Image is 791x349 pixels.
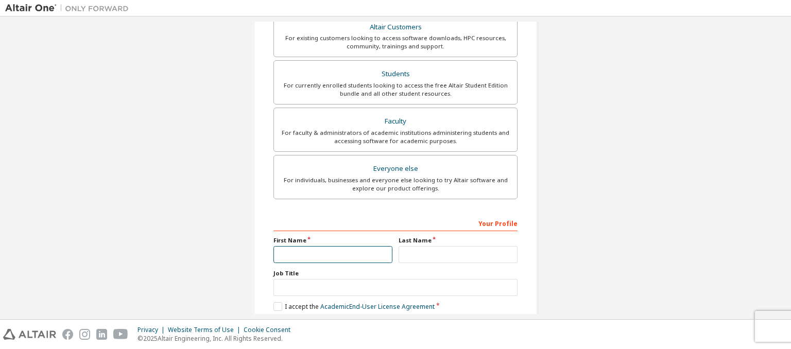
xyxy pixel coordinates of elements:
[5,3,134,13] img: Altair One
[273,302,435,311] label: I accept the
[244,326,297,334] div: Cookie Consent
[280,114,511,129] div: Faculty
[280,34,511,50] div: For existing customers looking to access software downloads, HPC resources, community, trainings ...
[137,326,168,334] div: Privacy
[273,236,392,245] label: First Name
[3,329,56,340] img: altair_logo.svg
[280,176,511,193] div: For individuals, businesses and everyone else looking to try Altair software and explore our prod...
[280,81,511,98] div: For currently enrolled students looking to access the free Altair Student Edition bundle and all ...
[168,326,244,334] div: Website Terms of Use
[280,67,511,81] div: Students
[273,269,518,277] label: Job Title
[96,329,107,340] img: linkedin.svg
[280,20,511,34] div: Altair Customers
[79,329,90,340] img: instagram.svg
[273,215,518,231] div: Your Profile
[280,162,511,176] div: Everyone else
[62,329,73,340] img: facebook.svg
[399,236,518,245] label: Last Name
[113,329,128,340] img: youtube.svg
[137,334,297,343] p: © 2025 Altair Engineering, Inc. All Rights Reserved.
[320,302,435,311] a: Academic End-User License Agreement
[280,129,511,145] div: For faculty & administrators of academic institutions administering students and accessing softwa...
